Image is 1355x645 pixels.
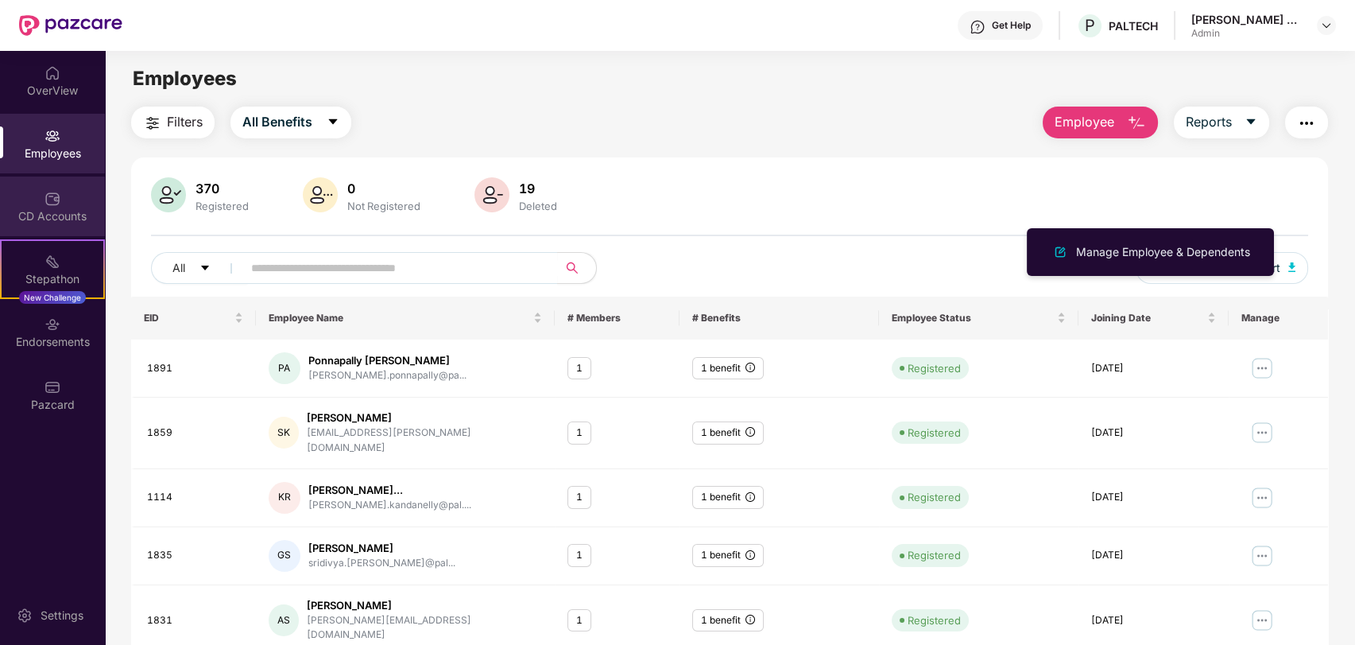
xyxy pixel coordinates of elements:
img: svg+xml;base64,PHN2ZyBpZD0iQ0RfQWNjb3VudHMiIGRhdGEtbmFtZT0iQ0QgQWNjb3VudHMiIHhtbG5zPSJodHRwOi8vd3... [45,191,60,207]
img: manageButton [1249,543,1275,569]
img: svg+xml;base64,PHN2ZyB4bWxucz0iaHR0cDovL3d3dy53My5vcmcvMjAwMC9zdmciIHhtbG5zOnhsaW5rPSJodHRwOi8vd3... [1051,243,1070,262]
span: info-circle [745,615,755,624]
span: Employee Name [269,312,531,324]
div: [PERSON_NAME].ponnapally@pa... [308,368,467,383]
span: info-circle [745,427,755,437]
div: 1859 [147,425,243,441]
div: PA [269,352,300,384]
img: svg+xml;base64,PHN2ZyBpZD0iU2V0dGluZy0yMHgyMCIgeG1sbnM9Imh0dHA6Ly93d3cudzMub3JnLzIwMDAvc3ZnIiB3aW... [17,608,33,624]
div: Registered [908,547,961,563]
span: Filters [167,112,203,132]
th: Joining Date [1078,297,1228,340]
div: 1 [567,422,591,445]
img: svg+xml;base64,PHN2ZyBpZD0iRHJvcGRvd24tMzJ4MzIiIHhtbG5zPSJodHRwOi8vd3d3LnczLm9yZy8yMDAwL3N2ZyIgd2... [1320,19,1333,32]
div: 1891 [147,361,243,376]
div: [DATE] [1091,361,1215,376]
div: Deleted [516,200,560,212]
div: 370 [192,181,252,196]
img: manageButton [1249,608,1275,633]
div: [PERSON_NAME][EMAIL_ADDRESS][DOMAIN_NAME] [307,613,542,643]
div: 1114 [147,490,243,505]
span: caret-down [1245,115,1257,130]
img: svg+xml;base64,PHN2ZyBpZD0iSG9tZSIgeG1sbnM9Imh0dHA6Ly93d3cudzMub3JnLzIwMDAvc3ZnIiB3aWR0aD0iMjAiIG... [45,65,60,81]
div: [DATE] [1091,613,1215,628]
span: All [172,259,185,277]
div: GS [269,540,300,572]
div: 1 [567,544,591,567]
img: manageButton [1249,485,1275,511]
th: Employee Name [256,297,556,340]
span: Reports [1186,112,1232,132]
span: Employees [133,67,237,90]
div: Registered [192,200,252,212]
span: Joining Date [1091,312,1203,324]
img: manageButton [1249,420,1275,445]
img: svg+xml;base64,PHN2ZyB4bWxucz0iaHR0cDovL3d3dy53My5vcmcvMjAwMC9zdmciIHhtbG5zOnhsaW5rPSJodHRwOi8vd3... [151,177,186,212]
th: Employee Status [879,297,1078,340]
button: Employee [1043,107,1158,138]
div: Manage Employee & Dependents [1073,243,1253,261]
div: 1835 [147,548,243,563]
img: svg+xml;base64,PHN2ZyB4bWxucz0iaHR0cDovL3d3dy53My5vcmcvMjAwMC9zdmciIHdpZHRoPSIyMSIgaGVpZ2h0PSIyMC... [45,254,60,270]
div: 1 benefit [692,422,764,445]
div: sridivya.[PERSON_NAME]@pal... [308,556,455,571]
span: info-circle [745,550,755,560]
span: info-circle [745,492,755,502]
div: [DATE] [1091,490,1215,505]
img: svg+xml;base64,PHN2ZyBpZD0iUGF6Y2FyZCIgeG1sbnM9Imh0dHA6Ly93d3cudzMub3JnLzIwMDAvc3ZnIiB3aWR0aD0iMj... [45,379,60,395]
button: Allcaret-down [151,252,248,284]
div: 1 [567,357,591,380]
img: svg+xml;base64,PHN2ZyBpZD0iSGVscC0zMngzMiIgeG1sbnM9Imh0dHA6Ly93d3cudzMub3JnLzIwMDAvc3ZnIiB3aWR0aD... [970,19,985,35]
div: 1831 [147,613,243,628]
th: Manage [1229,297,1329,340]
div: Registered [908,489,961,505]
div: Registered [908,425,961,441]
img: svg+xml;base64,PHN2ZyB4bWxucz0iaHR0cDovL3d3dy53My5vcmcvMjAwMC9zdmciIHdpZHRoPSIyNCIgaGVpZ2h0PSIyNC... [143,114,162,133]
span: All Benefits [242,112,312,132]
th: # Members [555,297,679,340]
div: SK [269,417,300,449]
div: PALTECH [1109,18,1158,33]
div: Get Help [992,19,1031,32]
div: [DATE] [1091,548,1215,563]
div: New Challenge [19,291,86,304]
div: Settings [36,608,88,624]
div: Not Registered [344,200,424,212]
div: 1 [567,609,591,632]
div: [EMAIL_ADDRESS][PERSON_NAME][DOMAIN_NAME] [307,425,542,456]
img: manageButton [1249,356,1275,381]
div: Ponnapally [PERSON_NAME] [308,353,467,368]
img: svg+xml;base64,PHN2ZyB4bWxucz0iaHR0cDovL3d3dy53My5vcmcvMjAwMC9zdmciIHhtbG5zOnhsaW5rPSJodHRwOi8vd3... [1127,114,1146,133]
img: svg+xml;base64,PHN2ZyB4bWxucz0iaHR0cDovL3d3dy53My5vcmcvMjAwMC9zdmciIHhtbG5zOnhsaW5rPSJodHRwOi8vd3... [1288,262,1296,272]
div: [PERSON_NAME].kandanelly@pal.... [308,498,471,513]
span: P [1085,16,1095,35]
span: Employee [1055,112,1114,132]
button: All Benefitscaret-down [230,107,351,138]
span: search [557,262,588,274]
button: Filters [131,107,215,138]
button: Reportscaret-down [1174,107,1269,138]
div: [PERSON_NAME] [307,598,542,613]
span: EID [144,312,231,324]
span: info-circle [745,363,755,372]
div: 1 benefit [692,544,764,567]
button: search [557,252,597,284]
th: EID [131,297,256,340]
div: 1 [567,486,591,509]
div: KR [269,482,300,514]
div: 0 [344,181,424,196]
div: [PERSON_NAME]... [308,483,471,498]
div: [PERSON_NAME] Reddy [1191,12,1303,27]
img: svg+xml;base64,PHN2ZyBpZD0iRW1wbG95ZWVzIiB4bWxucz0iaHR0cDovL3d3dy53My5vcmcvMjAwMC9zdmciIHdpZHRoPS... [45,128,60,144]
div: Stepathon [2,271,103,287]
img: svg+xml;base64,PHN2ZyB4bWxucz0iaHR0cDovL3d3dy53My5vcmcvMjAwMC9zdmciIHdpZHRoPSIyNCIgaGVpZ2h0PSIyNC... [1297,114,1316,133]
div: 1 benefit [692,357,764,380]
th: # Benefits [679,297,879,340]
img: svg+xml;base64,PHN2ZyB4bWxucz0iaHR0cDovL3d3dy53My5vcmcvMjAwMC9zdmciIHhtbG5zOnhsaW5rPSJodHRwOi8vd3... [474,177,509,212]
div: 1 benefit [692,609,764,632]
span: caret-down [327,115,339,130]
div: 1 benefit [692,486,764,509]
div: Admin [1191,27,1303,40]
div: Registered [908,360,961,376]
img: svg+xml;base64,PHN2ZyBpZD0iRW5kb3JzZW1lbnRzIiB4bWxucz0iaHR0cDovL3d3dy53My5vcmcvMjAwMC9zdmciIHdpZH... [45,317,60,332]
